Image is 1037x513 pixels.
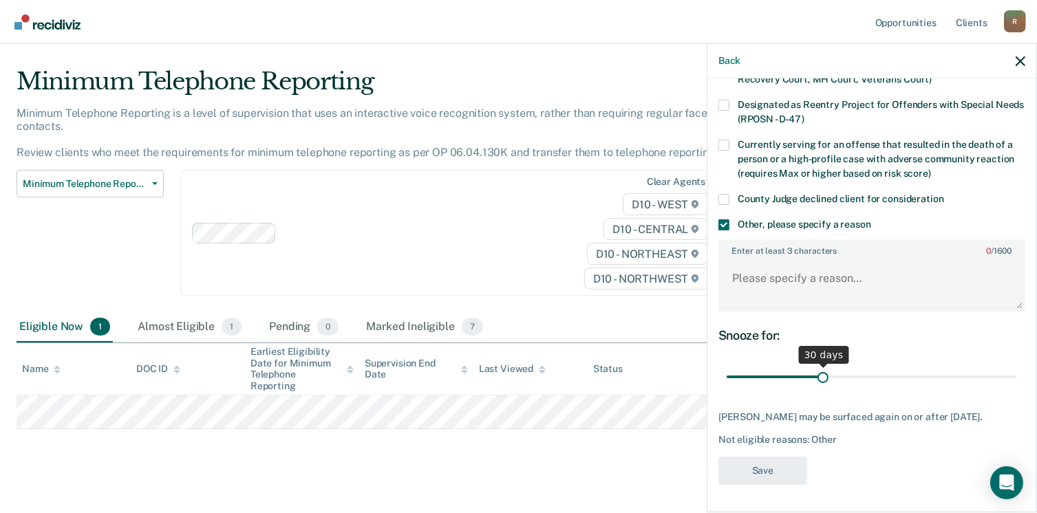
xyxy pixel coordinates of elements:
div: [PERSON_NAME] may be surfaced again on or after [DATE]. [718,411,1025,423]
div: Pending [266,312,341,342]
div: Clear agents [647,176,705,188]
div: Eligible Now [17,312,113,342]
div: Minimum Telephone Reporting [17,67,794,107]
span: 1 [222,318,242,336]
span: Designated as Reentry Project for Offenders with Special Needs (RPOSN - D-47) [738,99,1024,124]
span: 7 [462,318,483,336]
div: Earliest Eligibility Date for Minimum Telephone Reporting [250,346,354,392]
div: Snooze for: [718,328,1025,343]
p: Minimum Telephone Reporting is a level of supervision that uses an interactive voice recognition ... [17,107,765,160]
span: D10 - CENTRAL [603,218,708,240]
span: 0 [986,246,991,256]
div: Almost Eligible [135,312,244,342]
span: Currently serving for an offense that resulted in the death of a person or a high-profile case wi... [738,139,1014,179]
div: Name [22,363,61,375]
button: Save [718,457,807,485]
div: DOC ID [136,363,180,375]
span: County Judge declined client for consideration [738,193,944,204]
div: 30 days [799,346,849,364]
span: Minimum Telephone Reporting [23,178,147,190]
span: D10 - NORTHWEST [584,268,708,290]
span: 0 [317,318,339,336]
div: Open Intercom Messenger [990,466,1023,499]
span: / 1600 [986,246,1012,256]
button: Back [718,55,740,67]
button: Profile dropdown button [1004,10,1026,32]
span: Other, please specify a reason [738,219,871,230]
span: D10 - NORTHEAST [587,243,708,265]
span: 1 [90,318,110,336]
div: R [1004,10,1026,32]
div: Status [593,363,623,375]
div: Marked Ineligible [363,312,486,342]
img: Recidiviz [14,14,81,30]
label: Enter at least 3 characters [720,241,1024,256]
div: Supervision End Date [365,358,468,381]
div: Not eligible reasons: Other [718,434,1025,446]
span: D10 - WEST [623,193,708,215]
div: Last Viewed [479,363,546,375]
